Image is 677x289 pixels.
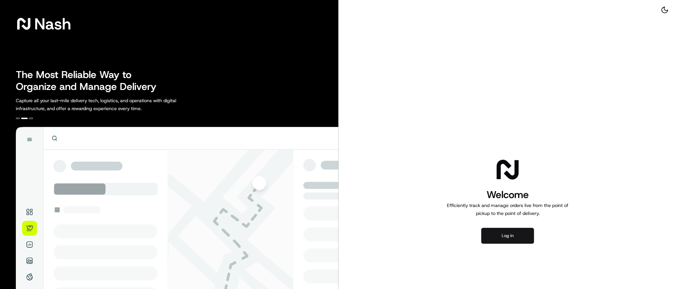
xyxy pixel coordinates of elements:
[481,228,534,244] button: Log in
[444,188,571,201] h1: Welcome
[16,69,164,93] h2: The Most Reliable Way to Organize and Manage Delivery
[34,17,71,30] span: Nash
[444,201,571,217] p: Efficiently track and manage orders live from the point of pickup to the point of delivery.
[16,97,206,112] p: Capture all your last-mile delivery tech, logistics, and operations with digital infrastructure, ...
